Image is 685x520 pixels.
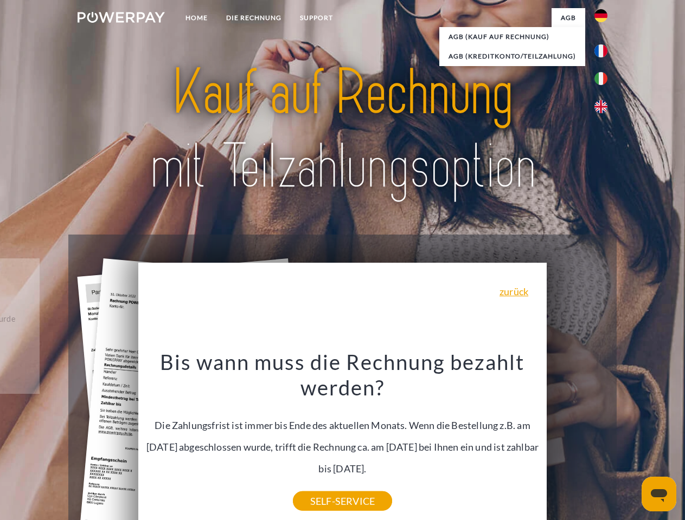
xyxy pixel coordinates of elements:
[552,8,585,28] a: agb
[217,8,291,28] a: DIE RECHNUNG
[594,72,607,85] img: it
[439,27,585,47] a: AGB (Kauf auf Rechnung)
[78,12,165,23] img: logo-powerpay-white.svg
[642,477,676,511] iframe: Schaltfläche zum Öffnen des Messaging-Fensters
[104,52,581,207] img: title-powerpay_de.svg
[594,100,607,113] img: en
[439,47,585,66] a: AGB (Kreditkonto/Teilzahlung)
[594,44,607,57] img: fr
[145,349,541,401] h3: Bis wann muss die Rechnung bezahlt werden?
[594,9,607,22] img: de
[145,349,541,501] div: Die Zahlungsfrist ist immer bis Ende des aktuellen Monats. Wenn die Bestellung z.B. am [DATE] abg...
[291,8,342,28] a: SUPPORT
[176,8,217,28] a: Home
[293,491,392,511] a: SELF-SERVICE
[500,287,528,296] a: zurück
